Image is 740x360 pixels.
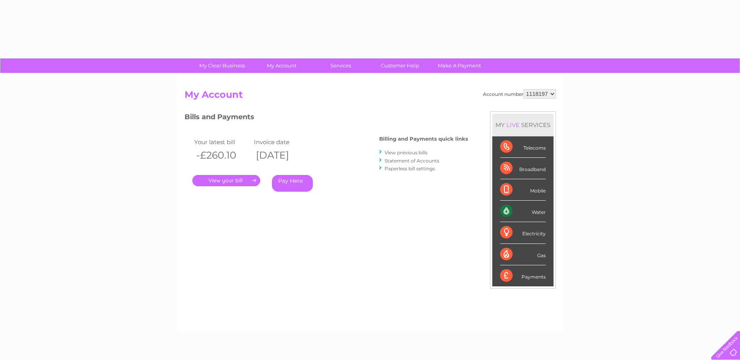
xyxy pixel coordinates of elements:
[500,201,546,222] div: Water
[185,89,556,104] h2: My Account
[185,111,468,125] h3: Bills and Payments
[249,58,314,73] a: My Account
[500,265,546,286] div: Payments
[309,58,373,73] a: Services
[500,244,546,265] div: Gas
[379,136,468,142] h4: Billing and Payments quick links
[192,175,260,186] a: .
[483,89,556,99] div: Account number
[385,166,435,171] a: Paperless bill settings
[505,121,521,129] div: LIVE
[192,147,252,163] th: -£260.10
[427,58,492,73] a: Make A Payment
[492,114,554,136] div: MY SERVICES
[252,147,312,163] th: [DATE]
[368,58,432,73] a: Customer Help
[500,158,546,179] div: Broadband
[192,137,252,147] td: Your latest bill
[272,175,313,192] a: Pay Here
[500,222,546,244] div: Electricity
[385,150,428,155] a: View previous bills
[190,58,254,73] a: My Clear Business
[500,136,546,158] div: Telecoms
[252,137,312,147] td: Invoice date
[385,158,439,164] a: Statement of Accounts
[500,179,546,201] div: Mobile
